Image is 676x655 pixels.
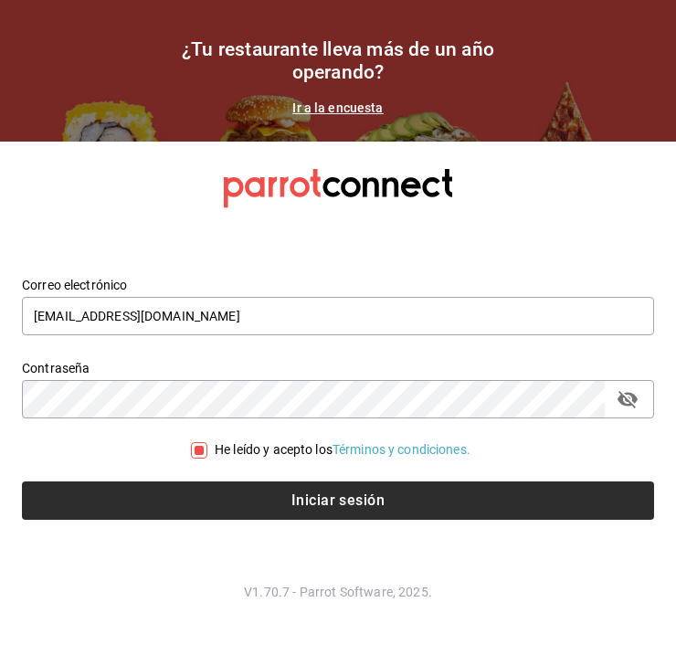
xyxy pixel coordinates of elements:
[22,279,654,291] label: Correo electrónico
[22,481,654,520] button: Iniciar sesión
[22,297,654,335] input: Ingresa tu correo electrónico
[333,442,470,457] a: Términos y condiciones.
[612,384,643,415] button: passwordField
[22,583,654,601] p: V1.70.7 - Parrot Software, 2025.
[155,38,521,84] h1: ¿Tu restaurante lleva más de un año operando?
[292,100,383,115] a: Ir a la encuesta
[22,362,654,375] label: Contraseña
[215,440,470,460] div: He leído y acepto los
